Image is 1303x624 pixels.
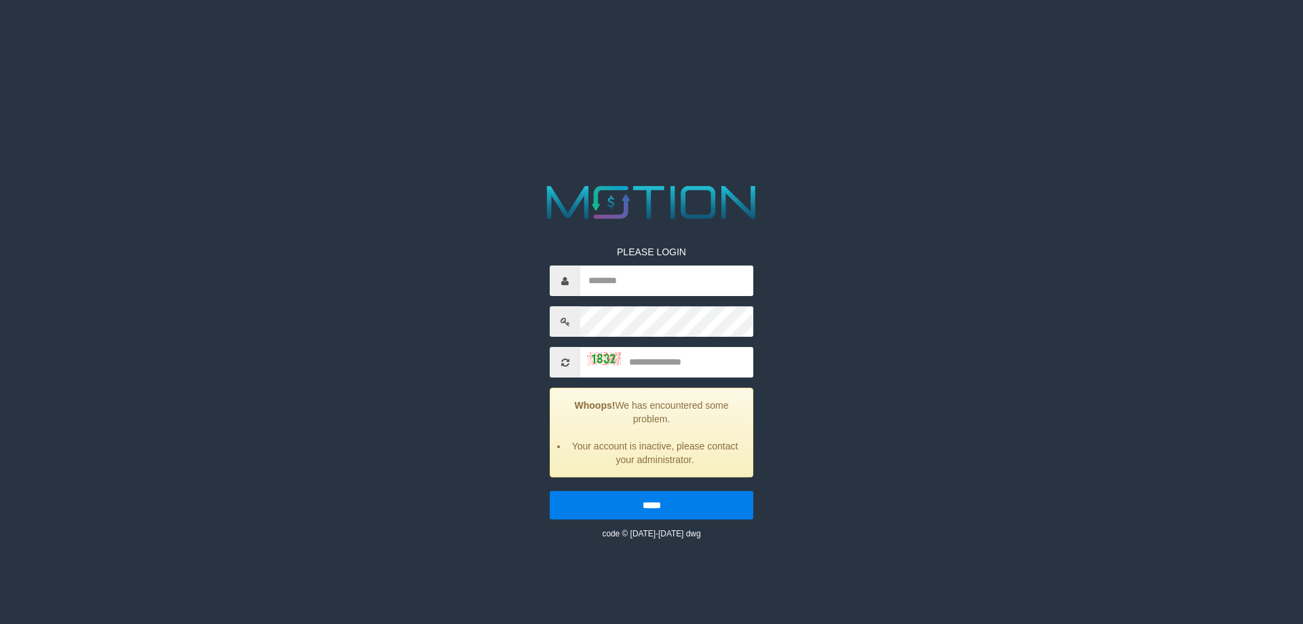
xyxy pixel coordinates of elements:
[550,388,753,477] div: We has encountered some problem.
[550,245,753,259] p: PLEASE LOGIN
[587,352,621,365] img: captcha
[575,400,616,411] strong: Whoops!
[602,529,700,538] small: code © [DATE]-[DATE] dwg
[567,439,742,466] li: Your account is inactive, please contact your administrator.
[537,180,766,225] img: MOTION_logo.png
